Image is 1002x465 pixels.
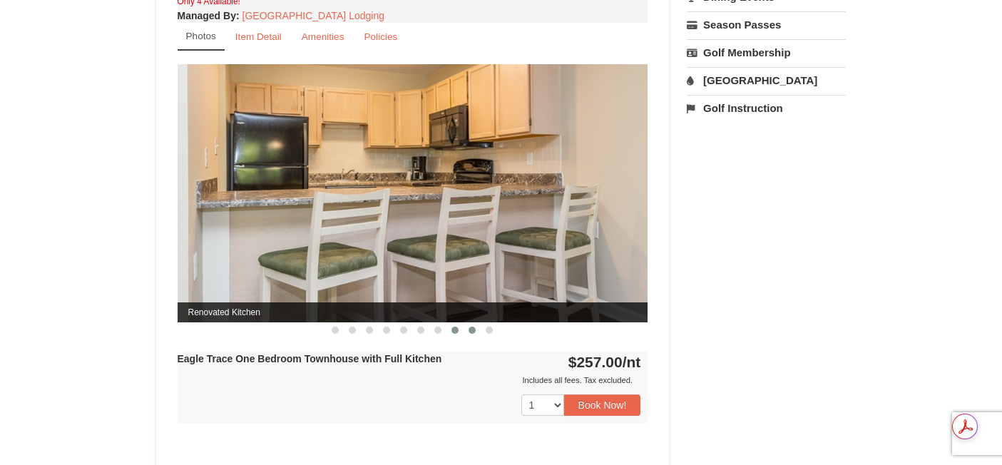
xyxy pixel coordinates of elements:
small: Policies [364,31,397,42]
strong: $257.00 [568,354,641,370]
small: Photos [186,31,216,41]
span: Managed By [178,10,236,21]
div: Includes all fees. Tax excluded. [178,373,641,387]
a: Policies [354,23,407,51]
a: Item Detail [226,23,291,51]
a: Amenities [292,23,354,51]
strong: : [178,10,240,21]
span: /nt [623,354,641,370]
a: [GEOGRAPHIC_DATA] [687,67,846,93]
strong: Eagle Trace One Bedroom Townhouse with Full Kitchen [178,353,442,364]
small: Item Detail [235,31,282,42]
a: [GEOGRAPHIC_DATA] Lodging [242,10,384,21]
button: Book Now! [564,394,641,416]
img: Renovated Kitchen [178,64,648,322]
a: Photos [178,23,225,51]
small: Amenities [302,31,344,42]
a: Golf Instruction [687,95,846,121]
a: Golf Membership [687,39,846,66]
span: Renovated Kitchen [178,302,648,322]
a: Season Passes [687,11,846,38]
